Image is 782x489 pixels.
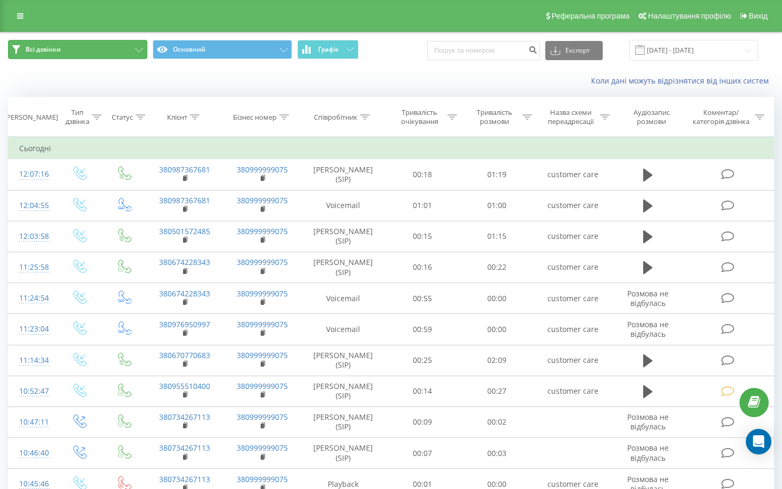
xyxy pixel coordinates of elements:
[385,345,459,376] td: 00:25
[469,108,520,126] div: Тривалість розмови
[627,319,669,339] span: Розмова не відбулась
[460,345,534,376] td: 02:09
[237,443,288,453] a: 380999999075
[301,159,385,190] td: [PERSON_NAME] (SIP)
[9,138,774,159] td: Сьогодні
[159,226,210,236] a: 380501572485
[233,113,277,122] div: Бізнес номер
[460,438,534,469] td: 00:03
[591,76,774,86] a: Коли дані можуть відрізнятися вiд інших систем
[385,314,459,345] td: 00:59
[385,283,459,314] td: 00:55
[237,319,288,329] a: 380999999075
[545,41,603,60] button: Експорт
[237,474,288,484] a: 380999999075
[19,412,45,433] div: 10:47:11
[8,40,147,59] button: Всі дзвінки
[237,164,288,175] a: 380999999075
[159,412,210,422] a: 380734267113
[749,12,768,20] span: Вихід
[318,46,339,53] span: Графік
[534,190,612,221] td: customer care
[19,257,45,278] div: 11:25:58
[627,443,669,462] span: Розмова не відбулась
[301,252,385,283] td: [PERSON_NAME] (SIP)
[26,45,61,54] span: Всі дзвінки
[65,108,89,126] div: Тип дзвінка
[301,221,385,252] td: [PERSON_NAME] (SIP)
[622,108,681,126] div: Аудіозапис розмови
[385,376,459,407] td: 00:14
[460,252,534,283] td: 00:22
[552,12,630,20] span: Реферальна програма
[690,108,752,126] div: Коментар/категорія дзвінка
[237,350,288,360] a: 380999999075
[159,164,210,175] a: 380987367681
[159,350,210,360] a: 380670770683
[19,226,45,247] div: 12:03:58
[159,319,210,329] a: 380976950997
[167,113,187,122] div: Клієнт
[19,195,45,216] div: 12:04:55
[460,190,534,221] td: 01:00
[385,407,459,437] td: 00:09
[460,283,534,314] td: 00:00
[534,159,612,190] td: customer care
[534,283,612,314] td: customer care
[385,221,459,252] td: 00:15
[301,314,385,345] td: Voicemail
[385,159,459,190] td: 00:18
[159,381,210,391] a: 380955510400
[385,252,459,283] td: 00:16
[19,288,45,309] div: 11:24:54
[460,221,534,252] td: 01:15
[159,474,210,484] a: 380734267113
[301,345,385,376] td: [PERSON_NAME] (SIP)
[159,443,210,453] a: 380734267113
[237,195,288,205] a: 380999999075
[627,288,669,308] span: Розмова не відбулась
[544,108,597,126] div: Назва схеми переадресації
[648,12,731,20] span: Налаштування профілю
[314,113,357,122] div: Співробітник
[237,288,288,299] a: 380999999075
[460,376,534,407] td: 00:27
[19,319,45,339] div: 11:23:04
[159,257,210,267] a: 380674228343
[301,438,385,469] td: [PERSON_NAME] (SIP)
[301,376,385,407] td: [PERSON_NAME] (SIP)
[237,257,288,267] a: 380999999075
[534,221,612,252] td: customer care
[301,407,385,437] td: [PERSON_NAME] (SIP)
[534,314,612,345] td: customer care
[534,252,612,283] td: customer care
[534,345,612,376] td: customer care
[385,438,459,469] td: 00:07
[237,381,288,391] a: 380999999075
[159,195,210,205] a: 380987367681
[460,314,534,345] td: 00:00
[19,381,45,402] div: 10:52:47
[297,40,359,59] button: Графік
[19,350,45,371] div: 11:14:34
[159,288,210,299] a: 380674228343
[19,164,45,185] div: 12:07:16
[427,41,540,60] input: Пошук за номером
[395,108,445,126] div: Тривалість очікування
[627,412,669,432] span: Розмова не відбулась
[746,429,771,454] div: Open Intercom Messenger
[4,113,58,122] div: [PERSON_NAME]
[385,190,459,221] td: 01:01
[534,376,612,407] td: customer care
[19,443,45,463] div: 10:46:40
[237,412,288,422] a: 380999999075
[301,190,385,221] td: Voicemail
[460,159,534,190] td: 01:19
[460,407,534,437] td: 00:02
[112,113,133,122] div: Статус
[237,226,288,236] a: 380999999075
[301,283,385,314] td: Voicemail
[153,40,292,59] button: Основний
